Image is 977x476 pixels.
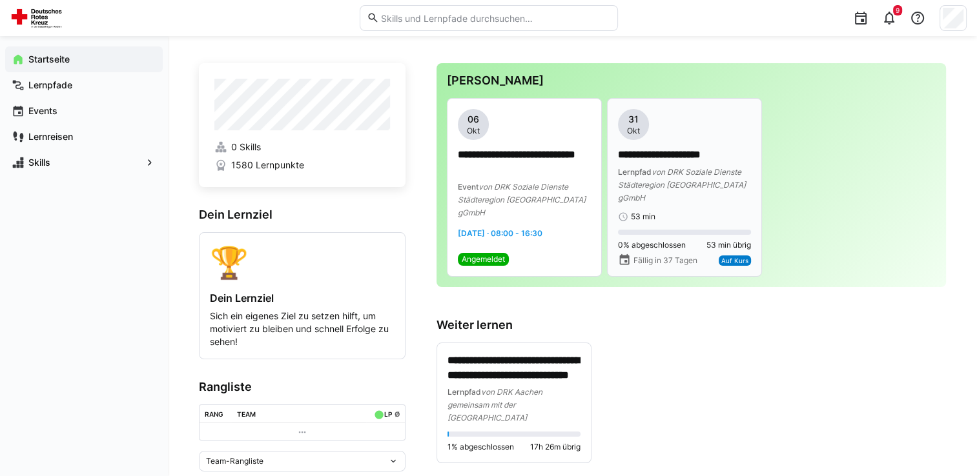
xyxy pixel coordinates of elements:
[214,141,390,154] a: 0 Skills
[447,387,542,422] span: von DRK Aachen gemeinsam mit der [GEOGRAPHIC_DATA]
[210,310,395,348] p: Sich ein eigenes Ziel zu setzen hilft, um motiviert zu bleiben und schnell Erfolge zu sehen!
[210,292,395,304] h4: Dein Lernziel
[631,212,655,222] span: 53 min
[231,159,304,172] span: 1580 Lernpunkte
[379,12,610,24] input: Skills und Lernpfade durchsuchen…
[210,243,395,281] div: 🏆
[237,410,256,418] div: Team
[618,167,746,203] span: von DRK Soziale Dienste Städteregion [GEOGRAPHIC_DATA] gGmbH
[437,318,946,332] h3: Weiter lernen
[633,255,697,266] span: Fällig in 37 Tagen
[458,182,478,192] span: Event
[458,228,542,238] span: [DATE] · 08:00 - 16:30
[467,126,480,136] span: Okt
[384,410,392,418] div: LP
[628,113,639,126] span: 31
[618,167,652,177] span: Lernpfad
[447,442,514,452] span: 1% abgeschlossen
[199,208,406,222] h3: Dein Lernziel
[462,254,505,264] span: Angemeldet
[394,408,400,419] a: ø
[458,182,586,217] span: von DRK Soziale Dienste Städteregion [GEOGRAPHIC_DATA] gGmbH
[618,240,686,250] span: 0% abgeschlossen
[896,6,900,14] span: 9
[627,126,640,136] span: Okt
[468,113,479,126] span: 06
[447,387,481,397] span: Lernpfad
[447,74,936,88] h3: [PERSON_NAME]
[721,257,748,264] span: Auf Kurs
[205,410,223,418] div: Rang
[199,380,406,394] h3: Rangliste
[706,240,751,250] span: 53 min übrig
[530,442,581,452] span: 17h 26m übrig
[231,141,261,154] span: 0 Skills
[206,456,263,466] span: Team-Rangliste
